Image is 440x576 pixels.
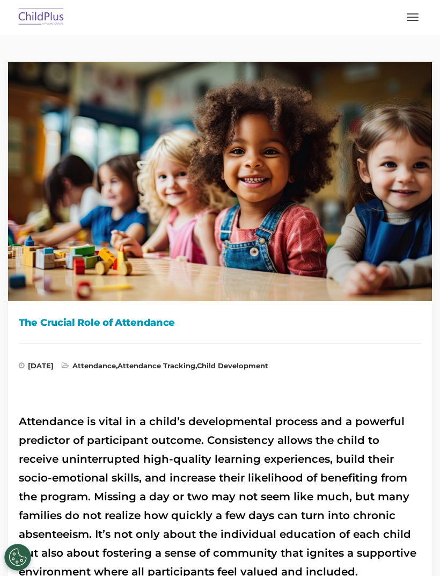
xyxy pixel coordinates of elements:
[62,362,268,373] span: , ,
[16,5,67,30] img: ChildPlus by Procare Solutions
[118,361,195,370] a: Attendance Tracking
[197,361,268,370] a: Child Development
[72,361,116,370] a: Attendance
[4,544,31,571] button: Cookies Settings
[19,362,54,373] span: [DATE]
[19,315,421,331] h1: The Crucial Role of Attendance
